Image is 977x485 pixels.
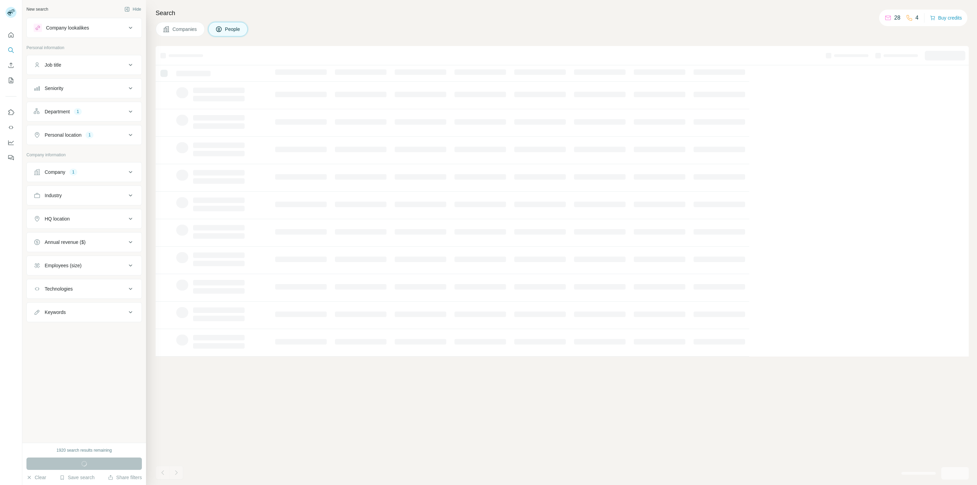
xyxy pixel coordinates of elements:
span: People [225,26,241,33]
p: 4 [916,14,919,22]
div: Personal location [45,132,81,138]
button: Hide [120,4,146,14]
div: Seniority [45,85,63,92]
button: My lists [5,74,16,87]
div: Industry [45,192,62,199]
div: Keywords [45,309,66,316]
div: 1920 search results remaining [57,447,112,453]
button: Job title [27,57,142,73]
button: Feedback [5,151,16,164]
button: Department1 [27,103,142,120]
button: Employees (size) [27,257,142,274]
button: Keywords [27,304,142,320]
button: Search [5,44,16,56]
button: Use Surfe API [5,121,16,134]
span: Companies [172,26,198,33]
div: 1 [86,132,93,138]
div: Annual revenue ($) [45,239,86,246]
button: Seniority [27,80,142,97]
p: Personal information [26,45,142,51]
p: Company information [26,152,142,158]
button: Technologies [27,281,142,297]
button: Buy credits [930,13,962,23]
button: Share filters [108,474,142,481]
div: Department [45,108,70,115]
button: Company1 [27,164,142,180]
button: Industry [27,187,142,204]
p: 28 [894,14,900,22]
div: New search [26,6,48,12]
button: Quick start [5,29,16,41]
button: Dashboard [5,136,16,149]
button: Annual revenue ($) [27,234,142,250]
h4: Search [156,8,969,18]
div: 1 [69,169,77,175]
div: 1 [74,109,82,115]
div: HQ location [45,215,70,222]
button: HQ location [27,211,142,227]
button: Save search [59,474,94,481]
button: Use Surfe on LinkedIn [5,106,16,119]
div: Company lookalikes [46,24,89,31]
button: Personal location1 [27,127,142,143]
button: Clear [26,474,46,481]
div: Technologies [45,285,73,292]
button: Company lookalikes [27,20,142,36]
button: Enrich CSV [5,59,16,71]
div: Company [45,169,65,176]
div: Job title [45,61,61,68]
div: Employees (size) [45,262,81,269]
